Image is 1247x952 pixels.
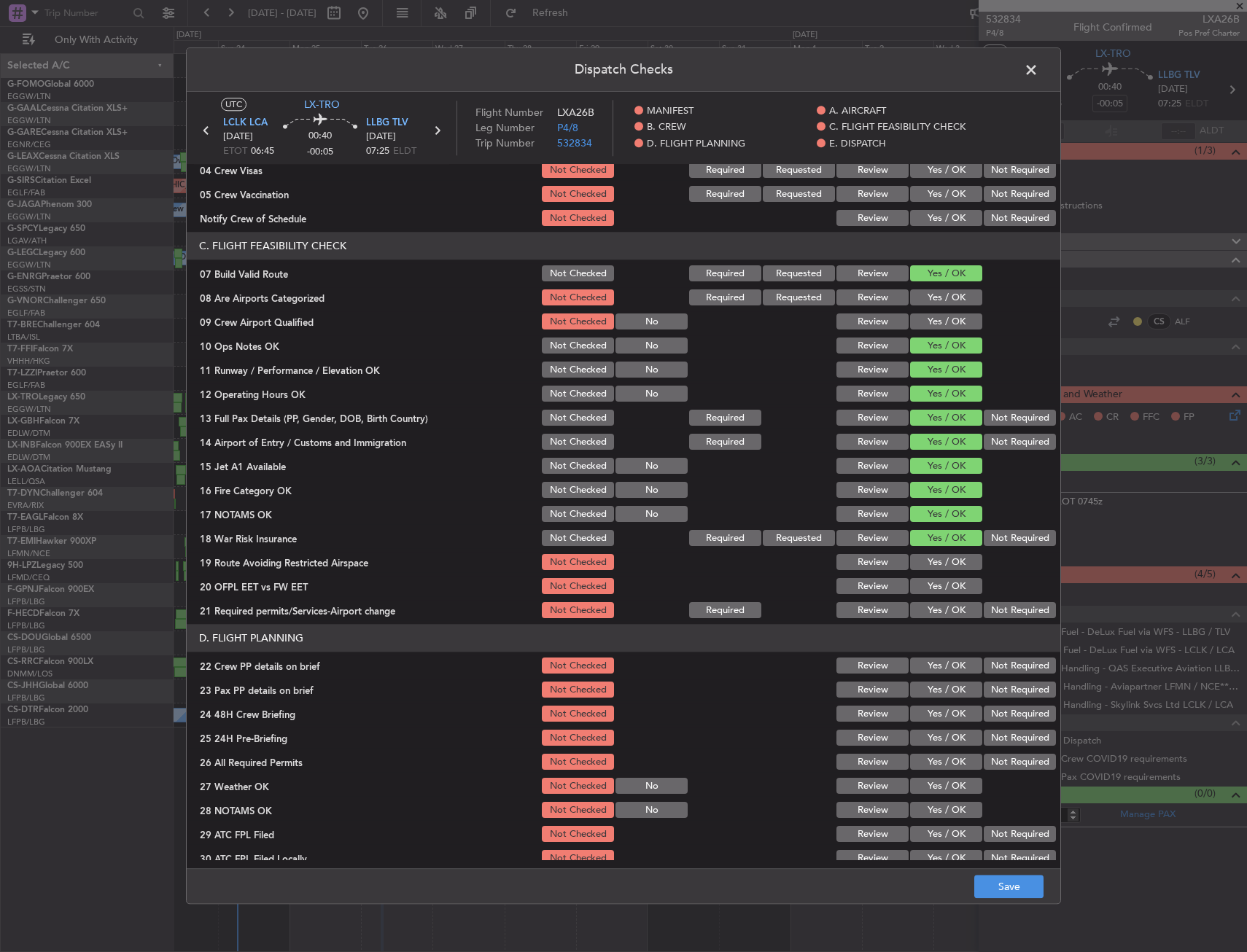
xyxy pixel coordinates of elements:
button: Yes / OK [910,706,982,722]
button: Yes / OK [910,483,982,499]
button: Yes / OK [910,507,982,523]
button: Not Required [984,211,1056,227]
button: Yes / OK [910,555,982,571]
button: Yes / OK [910,362,982,378]
button: Yes / OK [910,803,982,819]
button: Yes / OK [910,682,982,698]
button: Not Required [984,827,1056,843]
button: Not Required [984,851,1056,867]
button: Yes / OK [910,338,982,354]
button: Yes / OK [910,779,982,795]
button: Yes / OK [910,266,982,282]
button: Not Required [984,603,1056,619]
button: Yes / OK [910,754,982,770]
button: Not Required [984,706,1056,722]
button: Yes / OK [910,386,982,402]
button: Yes / OK [910,579,982,595]
button: Yes / OK [910,658,982,674]
button: Not Required [984,730,1056,746]
button: Yes / OK [910,827,982,843]
button: Save [974,875,1044,899]
button: Not Required [984,658,1056,674]
button: Not Required [984,410,1056,426]
button: Yes / OK [910,410,982,426]
button: Yes / OK [910,211,982,227]
button: Yes / OK [910,290,982,306]
button: Yes / OK [910,531,982,547]
button: Yes / OK [910,459,982,475]
button: Yes / OK [910,434,982,450]
button: Not Required [984,531,1056,547]
header: Dispatch Checks [187,48,1060,92]
button: Not Required [984,754,1056,770]
button: Not Required [984,187,1056,203]
button: Yes / OK [910,603,982,619]
button: Yes / OK [910,730,982,746]
button: Yes / OK [910,163,982,179]
button: Yes / OK [910,187,982,203]
button: Yes / OK [910,314,982,330]
button: Not Required [984,434,1056,450]
button: Not Required [984,163,1056,179]
button: Not Required [984,682,1056,698]
button: Yes / OK [910,851,982,867]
